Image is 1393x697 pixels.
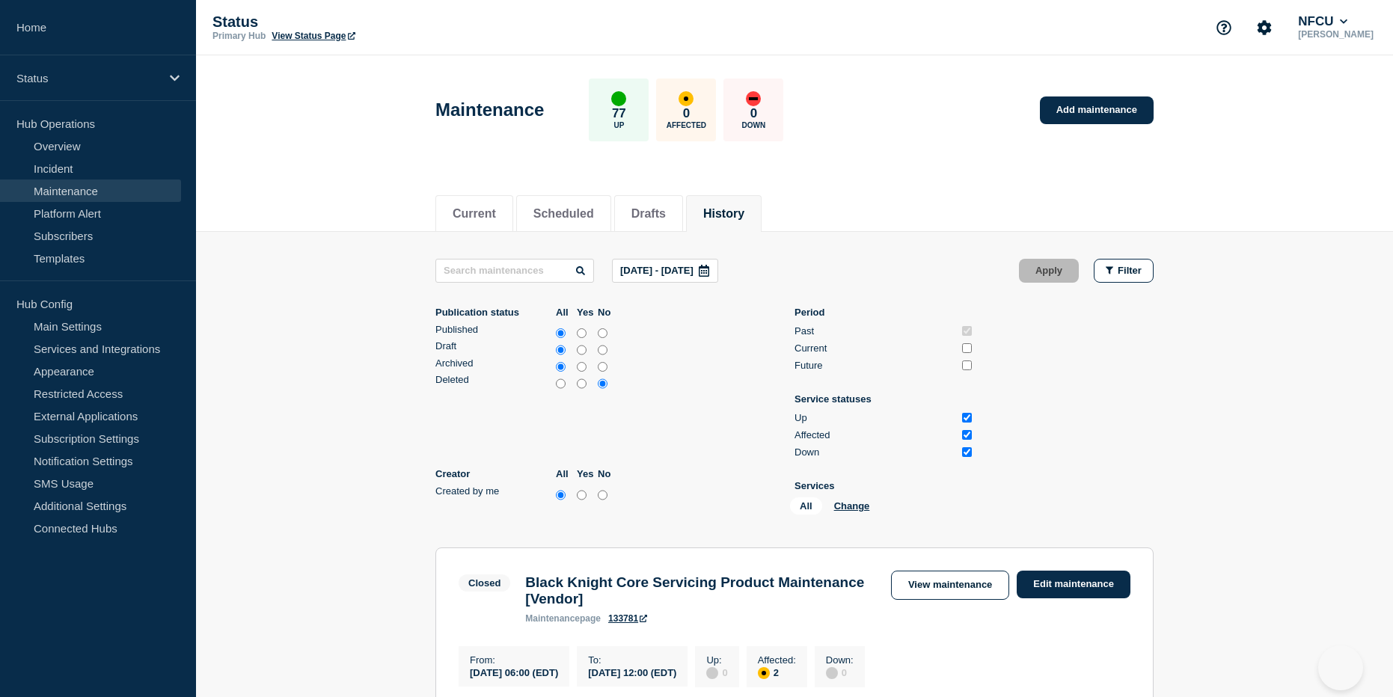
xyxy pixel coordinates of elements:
[758,654,796,666] p: Affected :
[750,106,757,121] p: 0
[795,360,956,371] div: Future
[1017,571,1130,598] a: Edit maintenance
[556,376,566,391] input: all
[598,343,607,357] input: no
[556,360,566,375] input: all
[790,497,822,515] span: All
[1208,12,1240,43] button: Support
[435,324,615,341] div: published
[683,106,690,121] p: 0
[795,343,956,354] div: Current
[703,207,744,221] button: History
[556,488,566,503] input: all
[598,468,615,479] label: No
[435,468,552,479] p: Creator
[826,654,854,666] p: Down :
[577,468,594,479] label: Yes
[556,468,573,479] label: All
[577,326,587,341] input: yes
[435,99,544,120] h1: Maintenance
[598,360,607,375] input: no
[577,307,594,318] label: Yes
[962,326,972,336] input: Past
[453,207,496,221] button: Current
[525,574,876,607] h3: Black Knight Core Servicing Product Maintenance [Vendor]
[1094,259,1154,283] button: Filter
[435,485,552,497] div: Created by me
[598,488,607,503] input: no
[598,307,615,318] label: No
[667,121,706,129] p: Affected
[435,340,552,351] div: Draft
[1295,29,1377,40] p: [PERSON_NAME]
[598,326,607,341] input: no
[1295,14,1350,29] button: NFCU
[525,613,580,624] span: maintenance
[525,613,601,624] p: page
[435,324,552,335] div: Published
[1019,259,1079,283] button: Apply
[706,667,718,679] div: disabled
[746,91,761,106] div: down
[577,376,587,391] input: yes
[212,31,266,41] p: Primary Hub
[16,72,160,85] p: Status
[742,121,766,129] p: Down
[795,480,974,491] p: Services
[435,357,615,375] div: archived
[435,374,552,385] div: Deleted
[435,340,615,357] div: draft
[795,325,956,337] div: Past
[468,577,500,589] div: Closed
[962,413,972,423] input: Up
[470,654,558,666] p: From :
[588,654,676,666] p: To :
[612,259,718,283] button: [DATE] - [DATE]
[577,488,587,503] input: yes
[795,307,974,318] p: Period
[611,91,626,106] div: up
[1118,265,1142,276] span: Filter
[613,121,624,129] p: Up
[577,343,587,357] input: yes
[556,326,566,341] input: all
[435,374,615,391] div: deleted
[1318,645,1363,690] iframe: Help Scout Beacon - Open
[962,343,972,353] input: Current
[795,412,956,423] div: Up
[608,613,647,624] a: 133781
[470,666,558,678] div: [DATE] 06:00 (EDT)
[556,343,566,357] input: all
[435,259,594,283] input: Search maintenances
[795,393,974,405] p: Service statuses
[962,447,972,457] input: Down
[758,667,770,679] div: affected
[962,360,972,370] input: Future
[795,429,956,440] div: Affected
[577,360,587,375] input: yes
[533,207,594,221] button: Scheduled
[706,666,727,679] div: 0
[588,666,676,678] div: [DATE] 12:00 (EDT)
[706,654,727,666] p: Up :
[826,667,838,679] div: disabled
[1040,96,1154,124] a: Add maintenance
[612,106,626,121] p: 77
[556,307,573,318] label: All
[212,13,512,31] p: Status
[826,666,854,679] div: 0
[891,571,1009,600] a: View maintenance
[962,430,972,440] input: Affected
[435,307,552,318] p: Publication status
[598,376,607,391] input: no
[435,357,552,369] div: Archived
[758,666,796,679] div: 2
[435,485,615,503] div: createdByMe
[795,446,956,458] div: Down
[679,91,694,106] div: affected
[631,207,666,221] button: Drafts
[620,265,694,276] p: [DATE] - [DATE]
[1249,12,1280,43] button: Account settings
[834,500,870,512] button: Change
[272,31,355,41] a: View Status Page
